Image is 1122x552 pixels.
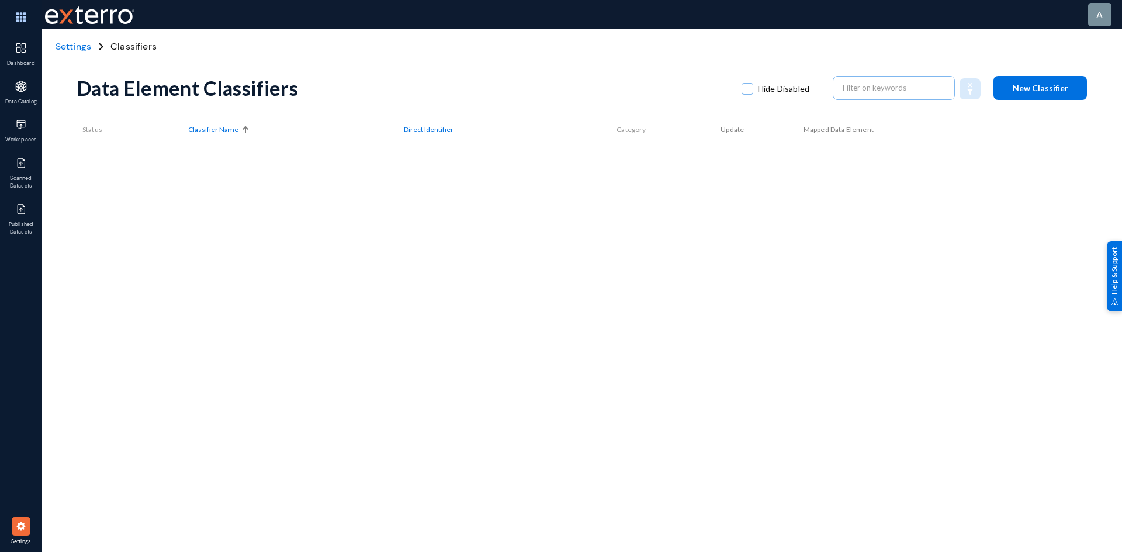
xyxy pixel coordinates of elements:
span: Direct Identifier [404,124,453,135]
button: New Classifier [993,76,1087,100]
div: Help & Support [1107,241,1122,311]
span: Classifier Name [188,124,238,135]
span: Workspaces [2,136,40,144]
img: icon-published.svg [15,203,27,215]
span: Exterro [42,3,133,27]
th: Mapped Data Element [804,112,1102,148]
span: Data Catalog [2,98,40,106]
input: Filter on keywords [843,79,946,96]
img: icon-settings.svg [15,520,27,532]
img: icon-applications.svg [15,81,27,92]
span: a [1096,9,1103,20]
th: Update [721,112,804,148]
div: Direct Identifier [404,124,617,135]
span: New Classifier [1013,83,1068,93]
img: icon-published.svg [15,157,27,169]
span: Published Datasets [2,221,40,237]
span: Settings [56,40,91,53]
span: Status [82,125,102,134]
span: Category [617,125,646,134]
span: Hide Disabled [758,80,809,98]
div: Classifier Name [188,124,403,135]
span: Settings [2,538,40,546]
div: a [1096,8,1103,22]
span: Dashboard [2,60,40,68]
img: exterro-work-mark.svg [45,6,134,24]
img: app launcher [4,5,39,30]
img: help_support.svg [1111,298,1118,305]
span: Classifiers [110,40,157,54]
img: icon-dashboard.svg [15,42,27,54]
span: Scanned Datasets [2,175,40,190]
div: Data Element Classifiers [77,76,730,100]
img: icon-workspace.svg [15,119,27,130]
